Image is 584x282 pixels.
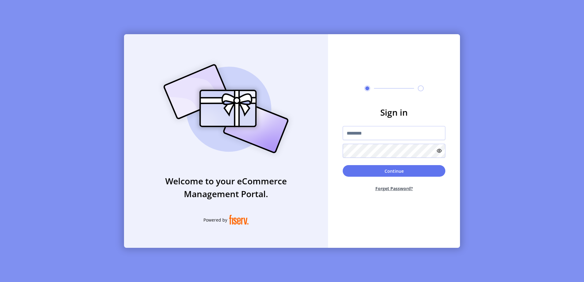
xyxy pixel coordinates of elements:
[203,217,227,223] span: Powered by
[343,106,445,119] h3: Sign in
[343,180,445,197] button: Forget Password?
[124,175,328,200] h3: Welcome to your eCommerce Management Portal.
[343,165,445,177] button: Continue
[154,57,298,160] img: card_Illustration.svg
